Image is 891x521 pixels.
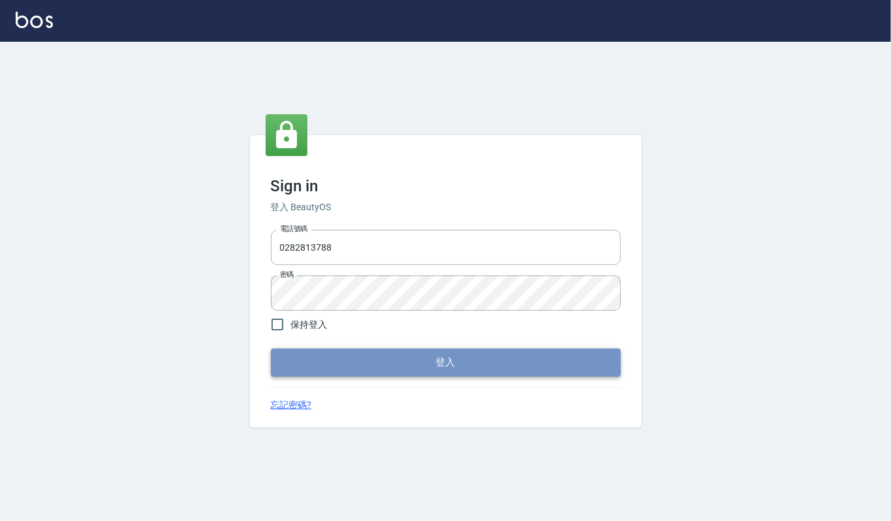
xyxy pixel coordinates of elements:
h6: 登入 BeautyOS [271,200,621,214]
a: 忘記密碼? [271,398,312,412]
label: 密碼 [280,270,294,279]
span: 保持登入 [291,318,328,332]
img: Logo [16,12,53,28]
h3: Sign in [271,177,621,195]
label: 電話號碼 [280,224,307,234]
button: 登入 [271,349,621,376]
